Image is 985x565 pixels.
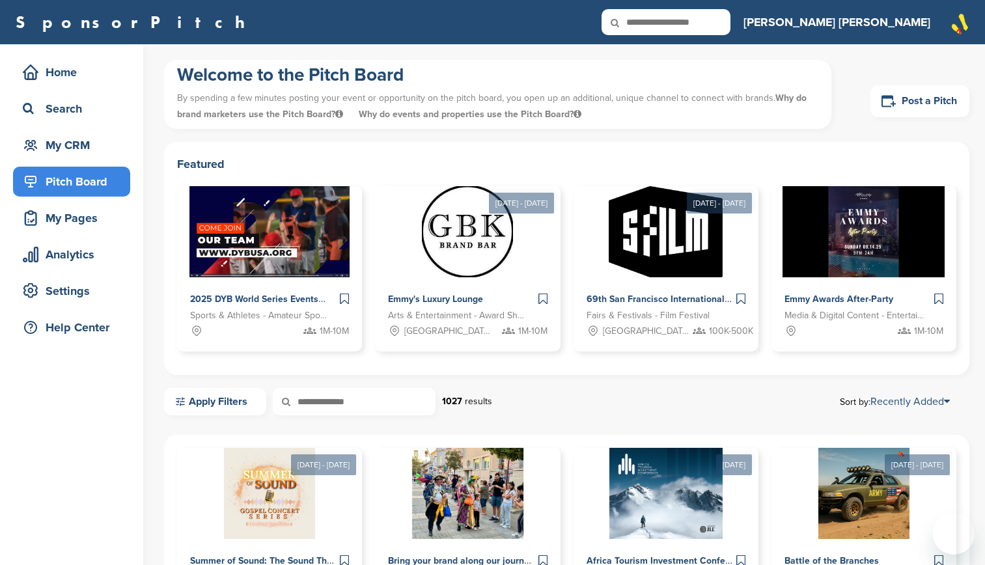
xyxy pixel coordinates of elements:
[743,8,930,36] a: [PERSON_NAME] [PERSON_NAME]
[412,448,524,539] img: Sponsorpitch &
[388,309,527,323] span: Arts & Entertainment - Award Show
[609,448,723,539] img: Sponsorpitch &
[885,454,950,475] div: [DATE] - [DATE]
[13,94,130,124] a: Search
[20,133,130,157] div: My CRM
[13,276,130,306] a: Settings
[13,130,130,160] a: My CRM
[20,61,130,84] div: Home
[771,186,956,351] a: Sponsorpitch & Emmy Awards After-Party Media & Digital Content - Entertainment 1M-10M
[784,294,893,305] span: Emmy Awards After-Party
[603,324,690,338] span: [GEOGRAPHIC_DATA], [GEOGRAPHIC_DATA]
[489,193,554,214] div: [DATE] - [DATE]
[13,203,130,233] a: My Pages
[13,57,130,87] a: Home
[422,186,513,277] img: Sponsorpitch &
[783,186,945,277] img: Sponsorpitch &
[189,186,350,277] img: Sponsorpitch &
[743,13,930,31] h3: [PERSON_NAME] [PERSON_NAME]
[870,395,950,408] a: Recently Added
[13,312,130,342] a: Help Center
[442,396,462,407] strong: 1027
[840,396,950,407] span: Sort by:
[465,396,492,407] span: results
[177,186,362,351] a: Sponsorpitch & 2025 DYB World Series Events Sports & Athletes - Amateur Sports Leagues 1M-10M
[16,14,253,31] a: SponsorPitch
[177,63,818,87] h1: Welcome to the Pitch Board
[587,309,710,323] span: Fairs & Festivals - Film Festival
[784,309,924,323] span: Media & Digital Content - Entertainment
[574,165,758,351] a: [DATE] - [DATE] Sponsorpitch & 69th San Francisco International Film Festival Fairs & Festivals -...
[687,193,752,214] div: [DATE] - [DATE]
[709,324,753,338] span: 100K-500K
[20,97,130,120] div: Search
[359,109,581,120] span: Why do events and properties use the Pitch Board?
[870,85,969,117] a: Post a Pitch
[20,206,130,230] div: My Pages
[20,279,130,303] div: Settings
[20,243,130,266] div: Analytics
[20,170,130,193] div: Pitch Board
[716,454,752,475] div: [DATE]
[404,324,492,338] span: [GEOGRAPHIC_DATA], [GEOGRAPHIC_DATA]
[375,165,560,351] a: [DATE] - [DATE] Sponsorpitch & Emmy's Luxury Lounge Arts & Entertainment - Award Show [GEOGRAPHIC...
[224,448,315,539] img: Sponsorpitch &
[291,454,356,475] div: [DATE] - [DATE]
[13,240,130,269] a: Analytics
[609,186,723,277] img: Sponsorpitch &
[587,294,781,305] span: 69th San Francisco International Film Festival
[177,87,818,126] p: By spending a few minutes posting your event or opportunity on the pitch board, you open up an ad...
[190,309,329,323] span: Sports & Athletes - Amateur Sports Leagues
[388,294,483,305] span: Emmy's Luxury Lounge
[518,324,548,338] span: 1M-10M
[190,294,318,305] span: 2025 DYB World Series Events
[320,324,349,338] span: 1M-10M
[164,388,266,415] a: Apply Filters
[20,316,130,339] div: Help Center
[914,324,943,338] span: 1M-10M
[177,155,956,173] h2: Featured
[13,167,130,197] a: Pitch Board
[933,513,975,555] iframe: Button to launch messaging window
[818,448,909,539] img: Sponsorpitch &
